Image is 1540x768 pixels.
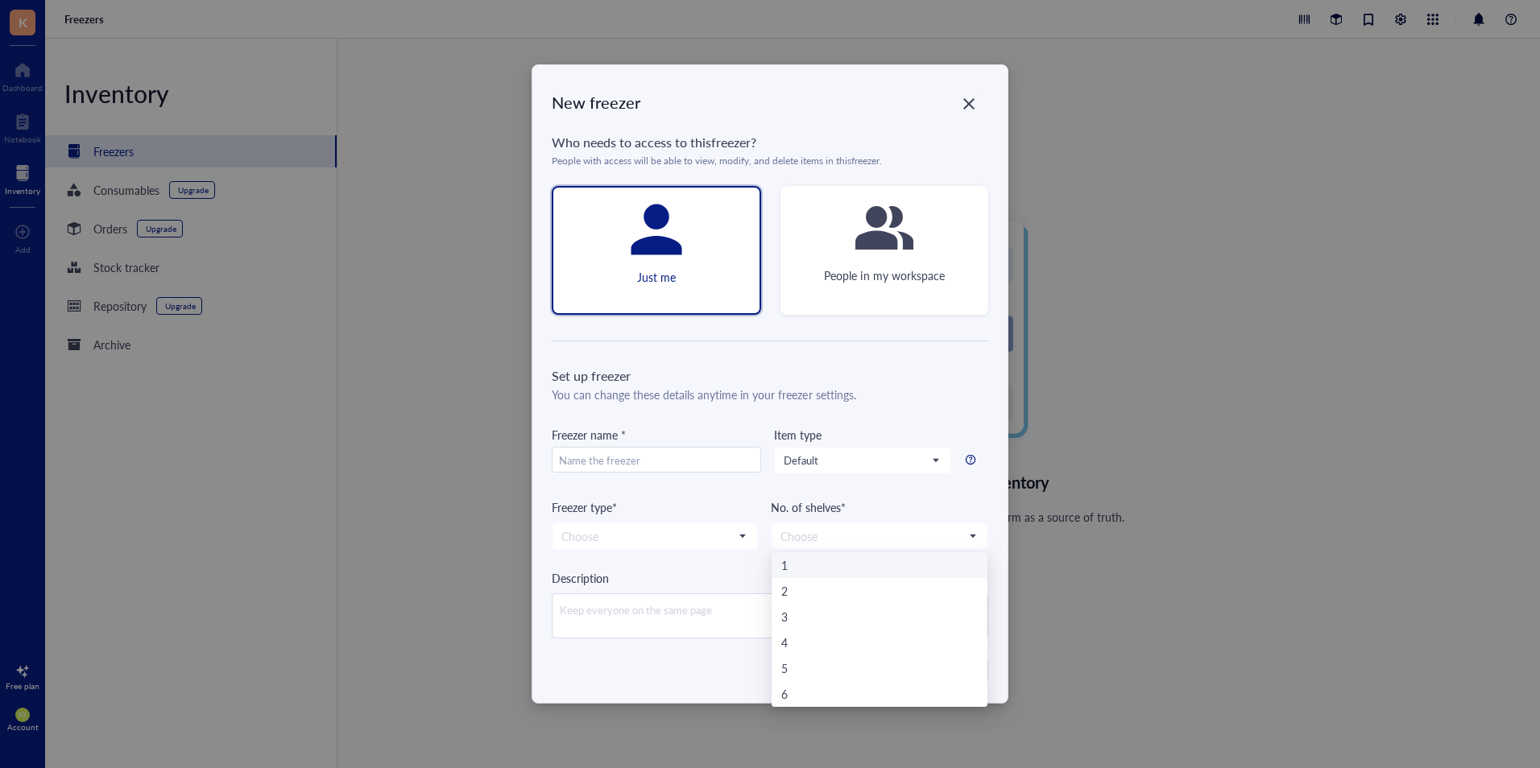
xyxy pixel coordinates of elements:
div: Freezer name * [552,426,761,444]
div: 4 [781,634,788,651]
div: 5 [781,659,788,677]
div: 1 [781,556,788,574]
input: Name the freezer [553,448,760,473]
div: People with access will be able to view, modify, and delete items in this freezer . [552,155,988,167]
div: No. of shelves* [771,498,988,516]
div: Who needs to access to this freezer ? [552,133,988,152]
div: Item type [774,426,822,444]
div: You can change these details anytime in your freezer settings. [552,386,988,403]
div: 2 [781,582,788,600]
span: Close [956,94,982,114]
div: Just me [637,268,676,286]
div: Freezer type* [552,498,758,516]
div: People in my workspace [824,266,944,284]
div: 3 [781,608,788,626]
div: Description [552,569,988,587]
div: New freezer [552,91,640,114]
span: Default [784,453,938,468]
button: Close [956,91,982,117]
div: Set up freezer [552,366,988,386]
div: 6 [781,685,788,703]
